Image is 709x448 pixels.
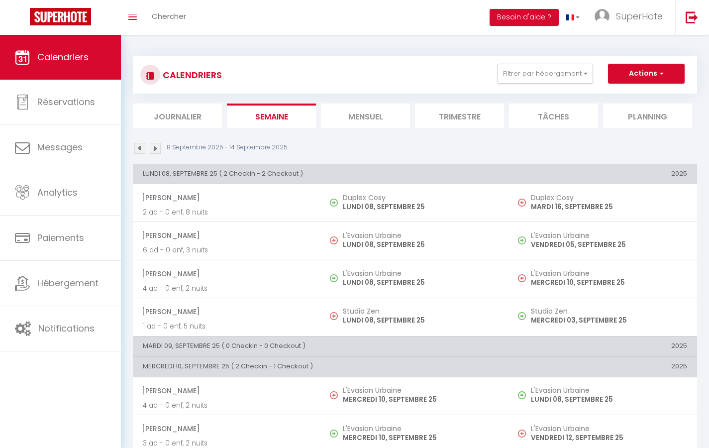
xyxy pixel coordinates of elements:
li: Trimestre [415,104,504,128]
span: Chercher [152,11,186,21]
p: 8 Septembre 2025 - 14 Septembre 2025 [167,143,288,152]
p: LUNDI 08, SEPTEMBRE 25 [343,202,499,212]
img: NO IMAGE [330,391,338,399]
p: LUNDI 08, SEPTEMBRE 25 [531,394,687,405]
p: MERCREDI 10, SEPTEMBRE 25 [343,394,499,405]
p: LUNDI 08, SEPTEMBRE 25 [343,277,499,288]
span: Réservations [37,96,95,108]
li: Journalier [133,104,222,128]
h5: L'Evasion Urbaine [531,425,687,433]
button: Ouvrir le widget de chat LiveChat [8,4,38,34]
button: Filtrer par hébergement [498,64,593,84]
span: [PERSON_NAME] [142,188,311,207]
img: NO IMAGE [518,236,526,244]
h5: Studio Zen [343,307,499,315]
img: NO IMAGE [330,236,338,244]
p: MERCREDI 03, SEPTEMBRE 25 [531,315,687,326]
span: Analytics [37,186,78,199]
img: NO IMAGE [518,274,526,282]
th: MARDI 09, SEPTEMBRE 25 ( 0 Checkin - 0 Checkout ) [133,336,509,356]
li: Planning [603,104,692,128]
h5: L'Evasion Urbaine [531,386,687,394]
p: 4 ad - 0 enf, 2 nuits [143,283,311,294]
span: [PERSON_NAME] [142,264,311,283]
p: VENDREDI 12, SEPTEMBRE 25 [531,433,687,443]
h5: L'Evasion Urbaine [531,231,687,239]
img: NO IMAGE [518,199,526,207]
img: ... [595,9,609,24]
span: [PERSON_NAME] [142,381,311,400]
li: Semaine [227,104,316,128]
img: NO IMAGE [518,312,526,320]
span: Notifications [38,322,95,335]
button: Besoin d'aide ? [490,9,559,26]
img: Super Booking [30,8,91,25]
span: Messages [37,141,83,153]
p: VENDREDI 05, SEPTEMBRE 25 [531,239,687,250]
h5: Studio Zen [531,307,687,315]
p: 4 ad - 0 enf, 2 nuits [143,400,311,411]
h5: Duplex Cosy [531,194,687,202]
span: Calendriers [37,51,89,63]
p: 2 ad - 0 enf, 8 nuits [143,207,311,218]
img: NO IMAGE [330,312,338,320]
th: MERCREDI 10, SEPTEMBRE 25 ( 2 Checkin - 1 Checkout ) [133,357,509,377]
h5: L'Evasion Urbaine [343,231,499,239]
th: 2025 [509,164,697,184]
span: Paiements [37,231,84,244]
li: Mensuel [321,104,410,128]
span: [PERSON_NAME] [142,302,311,321]
th: LUNDI 08, SEPTEMBRE 25 ( 2 Checkin - 2 Checkout ) [133,164,509,184]
p: MARDI 16, SEPTEMBRE 25 [531,202,687,212]
p: MERCREDI 10, SEPTEMBRE 25 [531,277,687,288]
h5: L'Evasion Urbaine [343,425,499,433]
span: [PERSON_NAME] [142,226,311,245]
h5: Duplex Cosy [343,194,499,202]
span: [PERSON_NAME] [142,419,311,438]
h5: L'Evasion Urbaine [343,386,499,394]
th: 2025 [509,357,697,377]
p: LUNDI 08, SEPTEMBRE 25 [343,315,499,326]
li: Tâches [509,104,598,128]
p: 6 ad - 0 enf, 3 nuits [143,245,311,255]
p: LUNDI 08, SEPTEMBRE 25 [343,239,499,250]
h5: L'Evasion Urbaine [531,269,687,277]
button: Actions [608,64,685,84]
h3: CALENDRIERS [160,64,222,86]
span: Hébergement [37,277,99,289]
h5: L'Evasion Urbaine [343,269,499,277]
img: NO IMAGE [518,430,526,438]
img: NO IMAGE [518,391,526,399]
img: logout [686,11,698,23]
p: 1 ad - 0 enf, 5 nuits [143,321,311,332]
p: MERCREDI 10, SEPTEMBRE 25 [343,433,499,443]
span: SuperHote [616,10,663,22]
th: 2025 [509,336,697,356]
